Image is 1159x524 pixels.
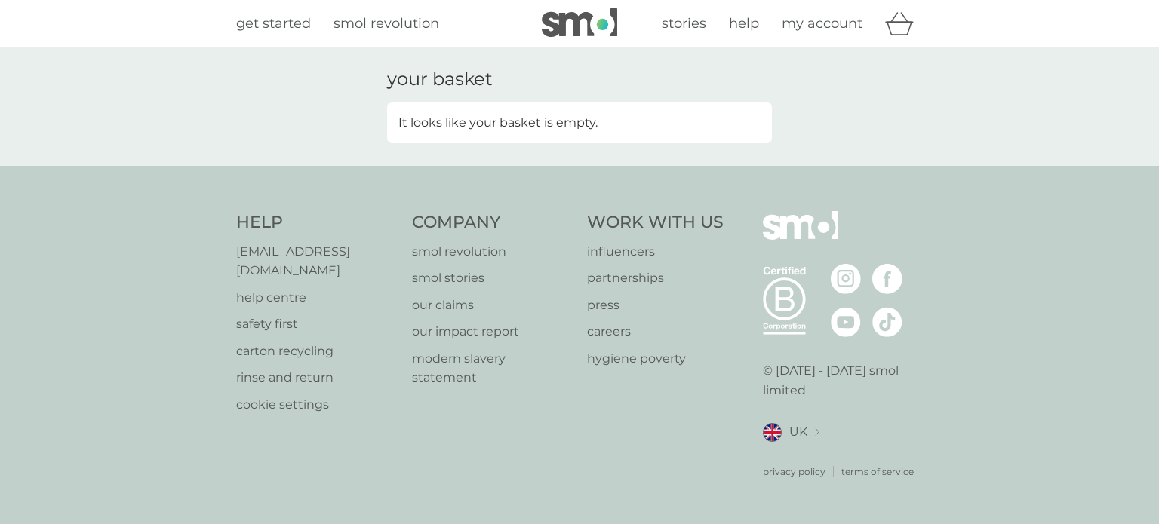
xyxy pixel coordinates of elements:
[236,395,397,415] a: cookie settings
[729,15,759,32] span: help
[872,264,902,294] img: visit the smol Facebook page
[587,211,724,234] h4: Work With Us
[789,422,807,442] span: UK
[412,296,573,315] a: our claims
[412,268,573,288] a: smol stories
[831,307,861,337] img: visit the smol Youtube page
[334,13,439,35] a: smol revolution
[815,428,819,437] img: select a new location
[236,15,311,32] span: get started
[236,13,311,35] a: get started
[587,349,724,369] a: hygiene poverty
[236,288,397,308] a: help centre
[831,264,861,294] img: visit the smol Instagram page
[782,13,862,35] a: my account
[236,342,397,361] a: carton recycling
[236,368,397,388] a: rinse and return
[412,322,573,342] a: our impact report
[542,8,617,37] img: smol
[841,464,914,479] a: terms of service
[412,242,573,262] a: smol revolution
[236,211,397,234] h4: Help
[763,361,924,400] p: © [DATE] - [DATE] smol limited
[398,113,598,133] p: It looks like your basket is empty.
[236,314,397,334] a: safety first
[782,15,862,32] span: my account
[334,15,439,32] span: smol revolution
[885,8,923,38] div: basket
[587,296,724,315] a: press
[662,13,706,35] a: stories
[587,268,724,288] a: partnerships
[412,211,573,234] h4: Company
[872,307,902,337] img: visit the smol Tiktok page
[236,242,397,280] a: [EMAIL_ADDRESS][DOMAIN_NAME]
[763,423,782,442] img: UK flag
[412,349,573,388] a: modern slavery statement
[587,322,724,342] a: careers
[587,242,724,262] a: influencers
[763,211,838,262] img: smol
[662,15,706,32] span: stories
[763,464,825,479] a: privacy policy
[729,13,759,35] a: help
[387,69,493,90] h3: your basket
